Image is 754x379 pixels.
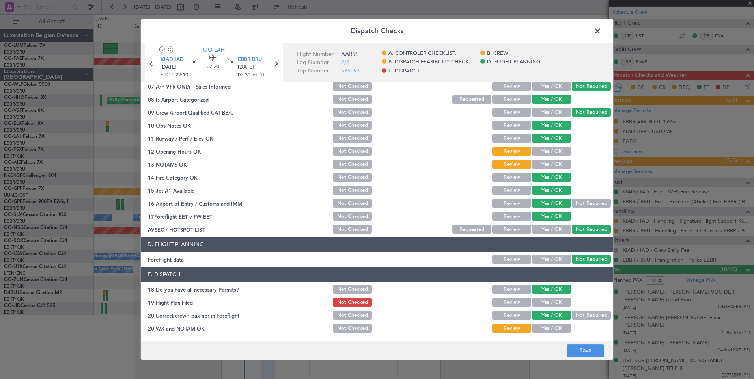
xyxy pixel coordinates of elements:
header: Dispatch Checks [141,19,613,43]
button: Not Required [572,311,611,320]
button: Not Required [572,199,611,208]
button: Not Required [572,108,611,117]
button: Not Required [572,225,611,234]
button: Not Required [572,255,611,264]
button: Not Required [572,82,611,91]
